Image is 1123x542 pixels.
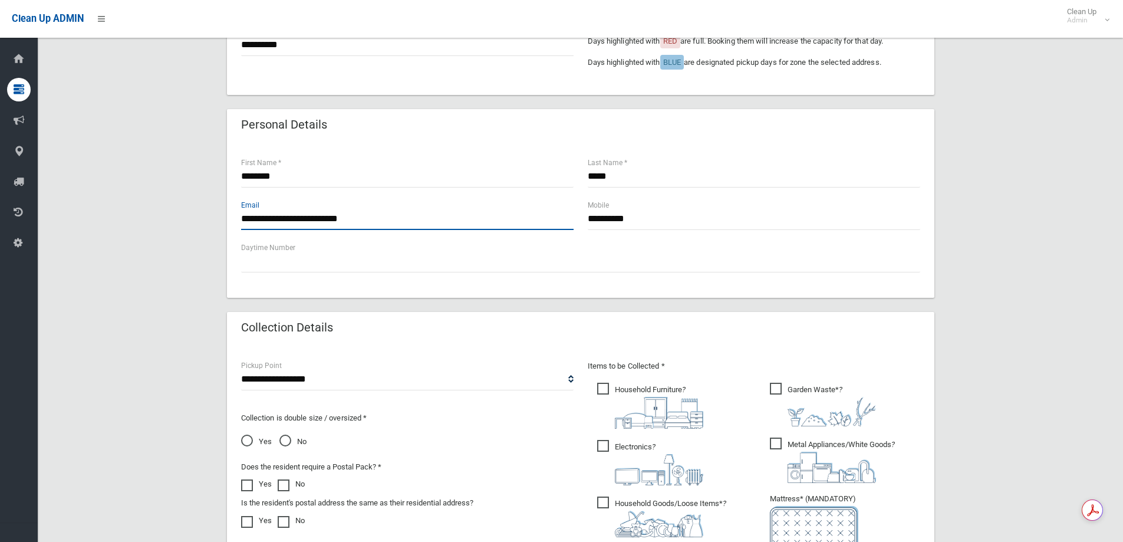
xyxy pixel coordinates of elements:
[588,34,920,48] p: Days highlighted with are full. Booking them will increase the capacity for that day.
[241,411,574,425] p: Collection is double size / oversized *
[278,477,305,491] label: No
[241,496,473,510] label: Is the resident's postal address the same as their residential address?
[788,385,876,426] i: ?
[770,438,895,483] span: Metal Appliances/White Goods
[279,435,307,449] span: No
[597,383,703,429] span: Household Furniture
[588,359,920,373] p: Items to be Collected *
[615,454,703,485] img: 394712a680b73dbc3d2a6a3a7ffe5a07.png
[12,13,84,24] span: Clean Up ADMIN
[615,499,726,537] i: ?
[241,477,272,491] label: Yes
[1067,16,1096,25] small: Admin
[615,397,703,429] img: aa9efdbe659d29b613fca23ba79d85cb.png
[663,37,677,45] span: RED
[241,435,272,449] span: Yes
[615,511,703,537] img: b13cc3517677393f34c0a387616ef184.png
[788,452,876,483] img: 36c1b0289cb1767239cdd3de9e694f19.png
[597,497,726,537] span: Household Goods/Loose Items*
[615,385,703,429] i: ?
[278,514,305,528] label: No
[227,316,347,339] header: Collection Details
[241,514,272,528] label: Yes
[1061,7,1108,25] span: Clean Up
[788,440,895,483] i: ?
[770,383,876,426] span: Garden Waste*
[788,397,876,426] img: 4fd8a5c772b2c999c83690221e5242e0.png
[615,442,703,485] i: ?
[663,58,681,67] span: BLUE
[597,440,703,485] span: Electronics
[227,113,341,136] header: Personal Details
[241,460,381,474] label: Does the resident require a Postal Pack? *
[588,55,920,70] p: Days highlighted with are designated pickup days for zone the selected address.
